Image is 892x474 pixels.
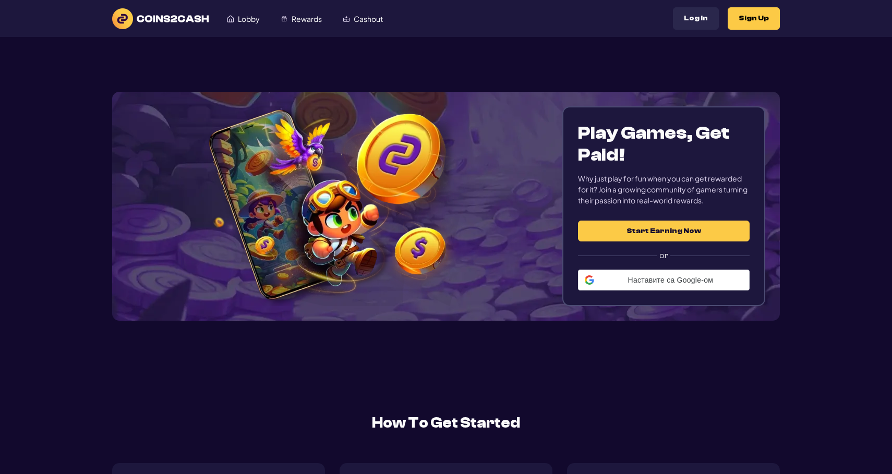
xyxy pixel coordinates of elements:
button: Log In [673,7,719,30]
span: Rewards [292,15,322,22]
span: Lobby [238,15,260,22]
span: Cashout [354,15,383,22]
label: or [578,241,750,270]
button: Sign Up [728,7,780,30]
h1: Play Games, Get Paid! [578,122,750,166]
div: Why just play for fun when you can get rewarded for it? Join a growing community of gamers turnin... [578,173,750,206]
img: Lobby [227,15,234,22]
img: logo text [112,8,209,29]
img: Cashout [343,15,350,22]
div: Наставите са Google-ом [578,270,750,290]
button: Start Earning Now [578,221,750,241]
span: Наставите са Google-ом [598,276,743,284]
img: Rewards [281,15,288,22]
a: Rewards [270,9,332,29]
a: Lobby [216,9,270,29]
a: Cashout [332,9,393,29]
h2: How To Get Started [112,412,780,434]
